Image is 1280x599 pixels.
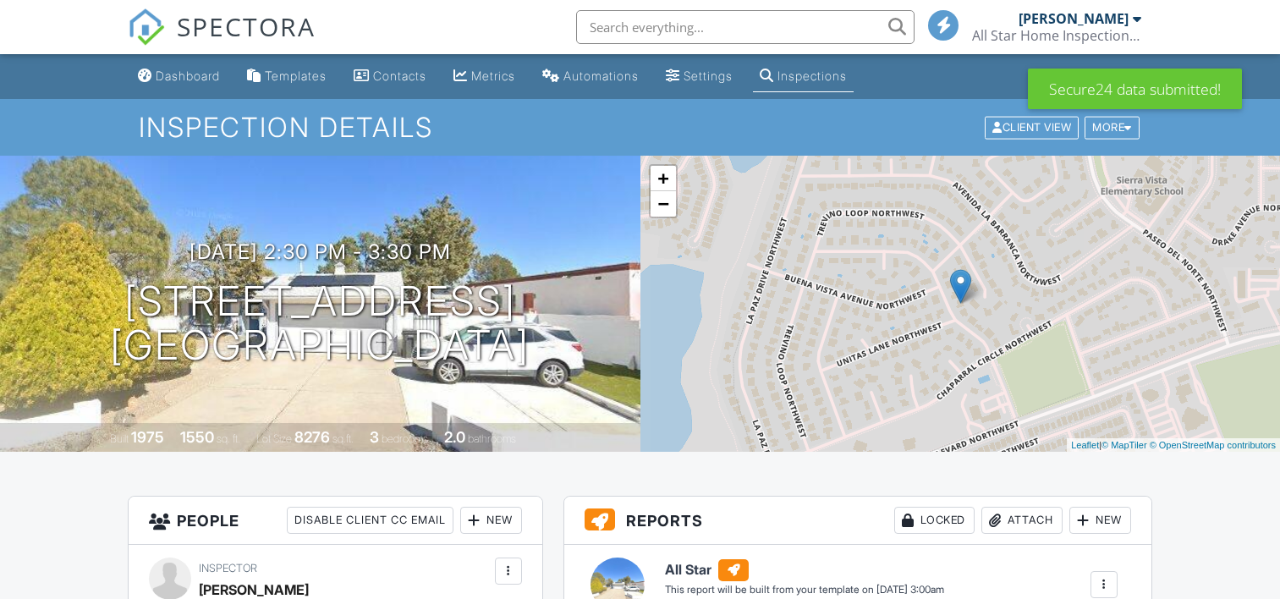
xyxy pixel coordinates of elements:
a: Leaflet [1071,440,1099,450]
div: This report will be built from your template on [DATE] 3:00am [665,583,944,596]
div: Templates [265,69,327,83]
div: Inspections [777,69,847,83]
div: All Star Home Inspections, LLC [972,27,1141,44]
div: Locked [894,507,975,534]
span: bathrooms [468,432,516,445]
a: Zoom in [651,166,676,191]
a: Settings [659,61,739,92]
div: 1975 [131,428,164,446]
div: Contacts [373,69,426,83]
div: New [1069,507,1131,534]
span: sq.ft. [332,432,354,445]
div: Secure24 data submitted! [1028,69,1242,109]
h3: People [129,497,541,545]
div: Disable Client CC Email [287,507,453,534]
div: Client View [985,116,1079,139]
img: The Best Home Inspection Software - Spectora [128,8,165,46]
h6: All Star [665,559,944,581]
input: Search everything... [576,10,915,44]
div: 2.0 [444,428,465,446]
a: © OpenStreetMap contributors [1150,440,1276,450]
a: Templates [240,61,333,92]
div: New [460,507,522,534]
div: Settings [684,69,733,83]
div: Attach [981,507,1063,534]
div: 1550 [180,428,214,446]
div: | [1067,438,1280,453]
a: Metrics [447,61,522,92]
h1: Inspection Details [139,113,1141,142]
h3: Reports [564,497,1151,545]
a: Client View [983,120,1083,133]
div: 3 [370,428,379,446]
a: Dashboard [131,61,227,92]
span: Built [110,432,129,445]
a: © MapTiler [1101,440,1147,450]
span: Inspector [199,562,257,574]
div: [PERSON_NAME] [1019,10,1129,27]
a: Contacts [347,61,433,92]
a: Inspections [753,61,854,92]
a: Zoom out [651,191,676,217]
span: bedrooms [382,432,428,445]
a: SPECTORA [128,23,316,58]
div: Metrics [471,69,515,83]
span: SPECTORA [177,8,316,44]
div: Dashboard [156,69,220,83]
a: Automations (Basic) [536,61,645,92]
div: Automations [563,69,639,83]
h3: [DATE] 2:30 pm - 3:30 pm [190,240,451,263]
span: Lot Size [256,432,292,445]
h1: [STREET_ADDRESS] [GEOGRAPHIC_DATA] [110,279,530,369]
div: More [1085,116,1140,139]
div: 8276 [294,428,330,446]
span: sq. ft. [217,432,240,445]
